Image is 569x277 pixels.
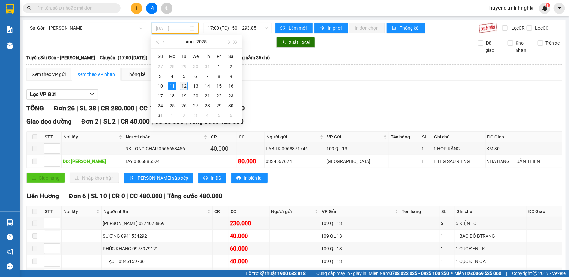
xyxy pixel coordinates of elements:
button: printerIn biên lai [231,173,268,183]
div: 109 QL 13 [321,232,399,240]
div: 26 [180,102,188,109]
span: | [136,104,138,112]
span: huyencl.minhnghia [484,4,539,12]
button: file-add [146,3,157,14]
button: syncLàm mới [275,23,313,33]
span: Làm mới [289,24,307,32]
div: 23 [227,92,235,100]
img: warehouse-icon [7,42,13,49]
span: CC 480.000 [130,192,162,200]
div: 1 BAO ĐỎ BTRANG [456,232,525,240]
th: SL [420,132,432,142]
td: 2025-08-05 [178,71,190,81]
td: 2025-08-09 [225,71,237,81]
button: caret-down [554,3,565,14]
div: Xem theo VP nhận [77,71,115,78]
td: 2025-07-30 [190,62,202,71]
input: 11/08/2025 [156,25,188,32]
div: 7 [203,72,211,80]
button: plus [131,3,142,14]
span: Lọc CR [509,24,526,32]
span: Miền Nam [369,270,449,277]
button: uploadGiao hàng [26,173,65,183]
span: | [117,118,119,125]
td: 2025-08-30 [225,101,237,110]
div: 109 QL 13 [321,220,399,227]
th: Ghi chú [455,206,527,217]
div: 40.000 [230,257,268,266]
sup: 1 [546,3,550,7]
td: 2025-09-01 [166,110,178,120]
th: CR [213,206,229,217]
td: 2025-07-28 [166,62,178,71]
div: 80.000 [238,157,263,166]
span: CR 40.000 [121,118,150,125]
th: STT [43,132,62,142]
button: sort-ascending[PERSON_NAME] sắp xếp [124,173,193,183]
th: We [190,51,202,62]
td: 2025-08-02 [225,62,237,71]
span: aim [164,6,169,10]
th: CC [229,206,269,217]
div: 14 [203,82,211,90]
th: Tu [178,51,190,62]
th: Th [202,51,213,62]
div: 1 CỤC ĐEN QA [456,258,525,265]
button: Aug [186,35,194,48]
td: 2025-07-31 [202,62,213,71]
td: 2025-08-04 [166,71,178,81]
td: 109 QL 13 [320,242,400,255]
td: 2025-08-26 [178,101,190,110]
div: 6 [192,72,200,80]
td: 2025-08-08 [213,71,225,81]
div: 24 [157,102,164,109]
td: 2025-08-03 [155,71,166,81]
div: 230.000 [230,219,268,228]
span: Chuyến: (17:00 [DATE]) [100,54,147,61]
span: Đơn 26 [54,104,75,112]
span: Người gửi [271,208,314,215]
div: 9 [227,72,235,80]
td: 2025-08-07 [202,71,213,81]
td: 2025-08-10 [155,81,166,91]
input: Tìm tên, số ĐT hoặc mã đơn [36,5,113,12]
button: downloadNhập kho nhận [70,173,119,183]
div: 40.000 [210,144,236,153]
span: SL 2 [103,118,116,125]
td: 2025-08-22 [213,91,225,101]
span: CC 1.560.000 [139,104,178,112]
div: 13 [192,82,200,90]
div: 1 HỘP RĂNG [433,145,484,152]
div: 0334567674 [266,158,324,165]
button: printerIn DS [198,173,226,183]
span: | [76,104,78,112]
span: Xuất Excel [289,39,310,46]
th: SL [440,206,455,217]
div: 20 [192,92,200,100]
div: 1 [421,158,431,165]
div: 1 THG SẦU RIÊNG [433,158,484,165]
img: logo-vxr [6,4,14,14]
div: 1 [441,258,454,265]
div: 22 [215,92,223,100]
div: 31 [157,111,164,119]
div: 30 [227,102,235,109]
div: 28 [203,102,211,109]
span: printer [203,176,208,181]
div: 5 [441,220,454,227]
th: CR [209,132,237,142]
span: In DS [211,174,221,182]
td: 2025-08-06 [190,71,202,81]
td: 2025-07-27 [155,62,166,71]
th: STT [43,206,62,217]
td: 2025-08-29 [213,101,225,110]
div: 1 [441,245,454,252]
td: 2025-08-13 [190,81,202,91]
span: sort-ascending [129,176,134,181]
span: SL 10 [91,192,107,200]
th: Tên hàng [400,206,440,217]
strong: 0708 023 035 - 0935 103 250 [389,271,449,276]
div: 8 [215,72,223,80]
span: printer [236,176,241,181]
img: solution-icon [7,26,13,33]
